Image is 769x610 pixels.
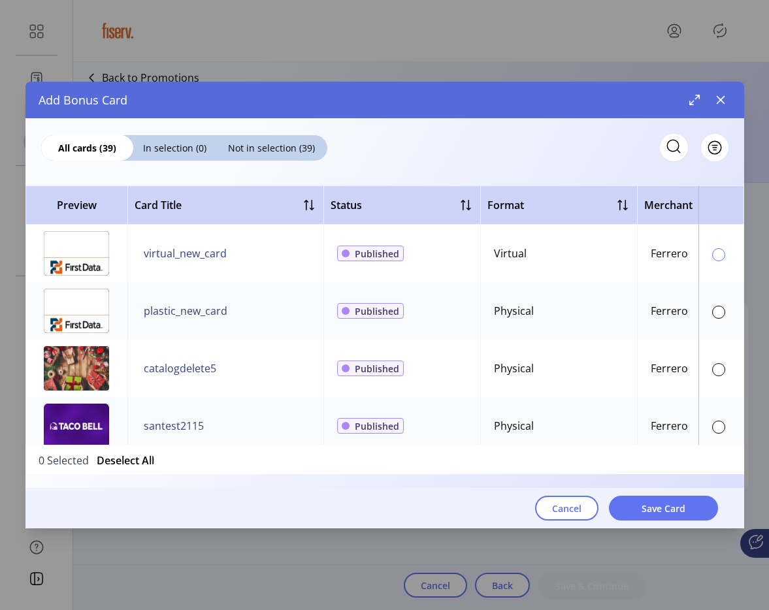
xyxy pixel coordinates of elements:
[552,502,581,515] span: Cancel
[44,289,109,333] img: preview
[609,496,718,521] button: Save Card
[44,231,109,276] img: preview
[141,415,206,436] button: santest2115
[144,361,216,376] span: catalogdelete5
[41,141,133,155] span: All cards (39)
[494,418,534,434] div: Physical
[144,418,204,434] span: santest2115
[355,419,399,433] span: Published
[39,453,89,466] span: 0 Selected
[216,135,327,161] div: Not in selection (39)
[133,135,216,161] div: In selection (0)
[494,246,527,261] div: Virtual
[135,197,182,213] span: Card Title
[33,197,121,213] span: Preview
[355,362,399,376] span: Published
[701,134,728,161] button: Filter Button
[97,453,154,468] button: Deselect All
[651,303,688,319] div: Ferrero
[44,404,109,448] img: preview
[355,247,399,261] span: Published
[651,361,688,376] div: Ferrero
[684,89,705,110] button: Maximize
[41,135,133,161] div: All cards (39)
[141,300,230,321] button: plastic_new_card
[355,304,399,318] span: Published
[44,346,109,391] img: preview
[494,361,534,376] div: Physical
[644,197,693,213] span: Merchant
[39,91,127,109] span: Add Bonus Card
[494,303,534,319] div: Physical
[141,243,229,264] button: virtual_new_card
[651,418,688,434] div: Ferrero
[642,502,685,515] span: Save Card
[651,246,688,261] div: Ferrero
[141,358,219,379] button: catalogdelete5
[331,197,362,213] div: Status
[144,303,227,319] span: plastic_new_card
[144,246,227,261] span: virtual_new_card
[487,197,524,213] span: Format
[133,141,216,155] span: In selection (0)
[535,496,598,521] button: Cancel
[216,141,327,155] span: Not in selection (39)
